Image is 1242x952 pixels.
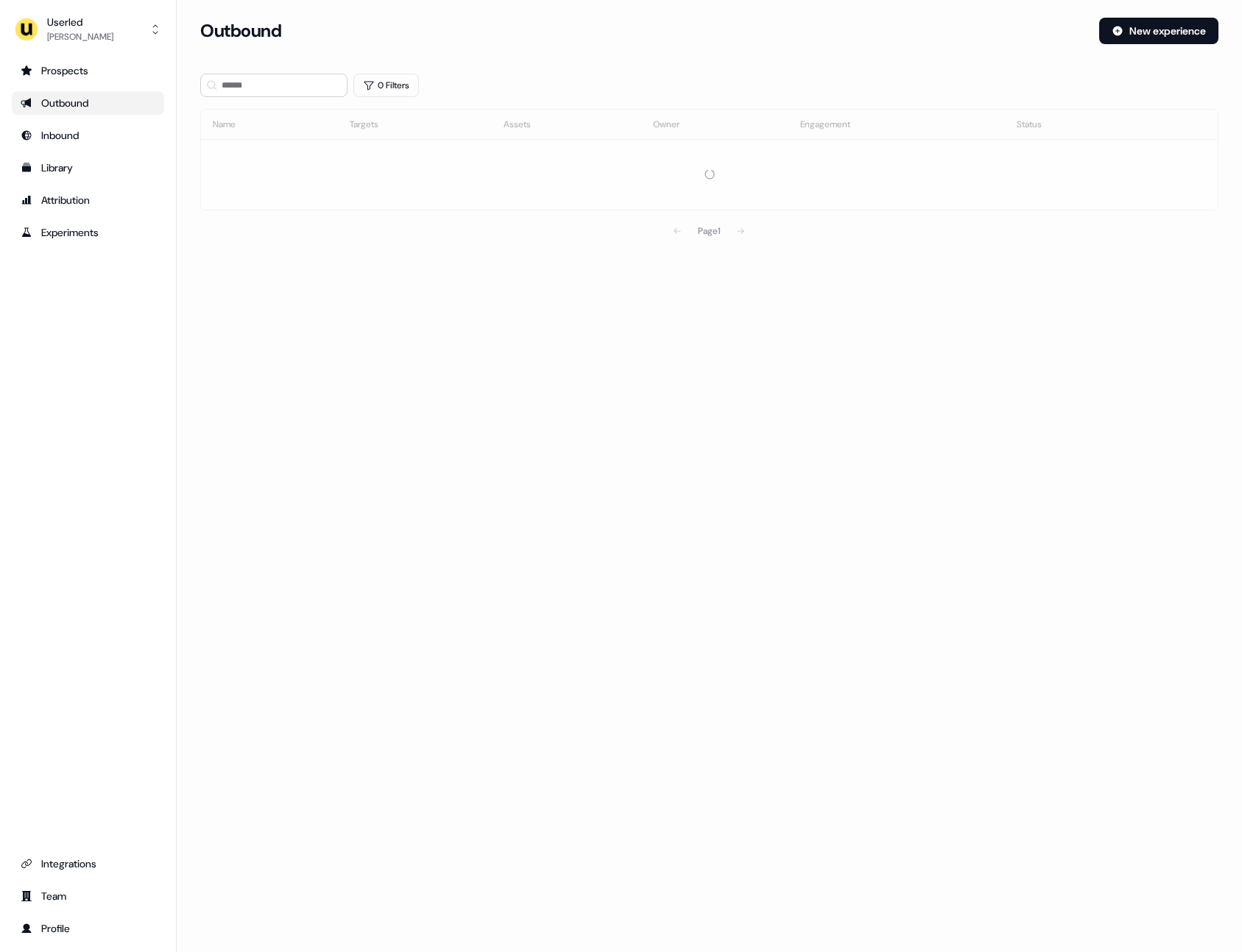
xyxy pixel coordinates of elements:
[1099,18,1218,44] button: New experience
[21,63,155,78] div: Prospects
[12,12,164,47] button: Userled[PERSON_NAME]
[21,225,155,240] div: Experiments
[353,74,419,97] button: 0 Filters
[47,15,113,29] div: Userled
[21,889,155,903] div: Team
[12,221,164,244] a: Go to experiments
[12,124,164,147] a: Go to Inbound
[21,128,155,143] div: Inbound
[21,160,155,175] div: Library
[200,20,281,42] h3: Outbound
[12,59,164,82] a: Go to prospects
[12,188,164,212] a: Go to attribution
[21,193,155,207] div: Attribution
[21,856,155,871] div: Integrations
[12,156,164,180] a: Go to templates
[12,852,164,875] a: Go to integrations
[12,884,164,908] a: Go to team
[47,29,113,44] div: [PERSON_NAME]
[12,917,164,940] a: Go to profile
[12,91,164,115] a: Go to outbound experience
[21,96,155,110] div: Outbound
[21,921,155,936] div: Profile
